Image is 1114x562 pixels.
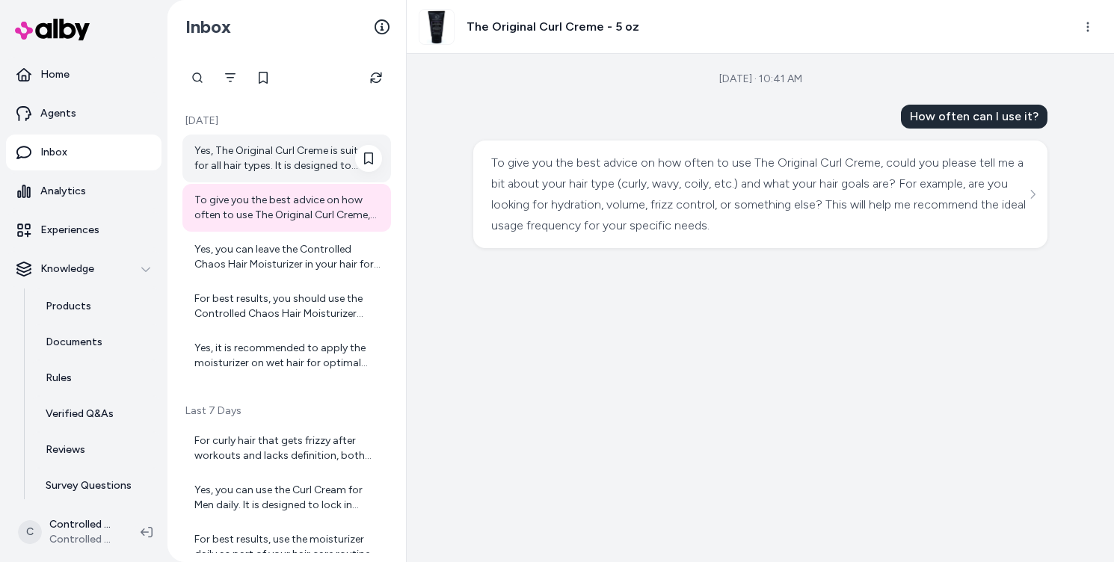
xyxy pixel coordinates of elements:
[6,135,161,170] a: Inbox
[6,212,161,248] a: Experiences
[182,474,391,522] a: Yes, you can use the Curl Cream for Men daily. It is designed to lock in humidity, add shine, pro...
[40,145,67,160] p: Inbox
[182,184,391,232] a: To give you the best advice on how often to use The Original Curl Creme, could you please tell me...
[40,184,86,199] p: Analytics
[182,114,391,129] p: [DATE]
[719,72,802,87] div: [DATE] · 10:41 AM
[182,135,391,182] a: Yes, The Original Curl Creme is suitable for all hair types. It is designed to define curls, elim...
[40,67,70,82] p: Home
[46,478,132,493] p: Survey Questions
[901,105,1047,129] div: How often can I use it?
[49,532,117,547] span: Controlled Chaos
[361,63,391,93] button: Refresh
[194,433,382,463] div: For curly hair that gets frizzy after workouts and lacks definition, both the Original Curl Creme...
[194,242,382,272] div: Yes, you can leave the Controlled Chaos Hair Moisturizer in your hair for added moisture. After a...
[9,508,129,556] button: CControlled Chaos ShopifyControlled Chaos
[194,291,382,321] div: For best results, you should use the Controlled Chaos Hair Moisturizer daily. It is designed to s...
[194,143,382,173] div: Yes, The Original Curl Creme is suitable for all hair types. It is designed to define curls, elim...
[31,324,161,360] a: Documents
[49,517,117,532] p: Controlled Chaos Shopify
[194,483,382,513] div: Yes, you can use the Curl Cream for Men daily. It is designed to lock in humidity, add shine, pro...
[6,57,161,93] a: Home
[31,432,161,468] a: Reviews
[491,152,1026,236] div: To give you the best advice on how often to use The Original Curl Creme, could you please tell me...
[182,404,391,419] p: Last 7 Days
[46,371,72,386] p: Rules
[182,233,391,281] a: Yes, you can leave the Controlled Chaos Hair Moisturizer in your hair for added moisture. After a...
[194,532,382,562] div: For best results, use the moisturizer daily as part of your hair care routine.
[46,335,102,350] p: Documents
[31,468,161,504] a: Survey Questions
[15,19,90,40] img: alby Logo
[6,96,161,132] a: Agents
[6,173,161,209] a: Analytics
[18,520,42,544] span: C
[46,407,114,421] p: Verified Q&As
[467,18,639,36] h3: The Original Curl Creme - 5 oz
[6,251,161,287] button: Knowledge
[40,106,76,121] p: Agents
[185,16,231,38] h2: Inbox
[182,282,391,330] a: For best results, you should use the Controlled Chaos Hair Moisturizer daily. It is designed to s...
[194,341,382,371] div: Yes, it is recommended to apply the moisturizer on wet hair for optimal results.
[31,396,161,432] a: Verified Q&As
[419,10,454,44] img: 5OzCurl_6a9bfac3-aabe-427f-8642-a1399a297fc0.webp
[182,332,391,380] a: Yes, it is recommended to apply the moisturizer on wet hair for optimal results.
[194,193,382,223] div: To give you the best advice on how often to use The Original Curl Creme, could you please tell me...
[31,360,161,396] a: Rules
[31,288,161,324] a: Products
[215,63,245,93] button: Filter
[40,262,94,277] p: Knowledge
[1024,185,1041,203] button: See more
[182,424,391,472] a: For curly hair that gets frizzy after workouts and lacks definition, both the Original Curl Creme...
[46,299,91,314] p: Products
[40,223,99,238] p: Experiences
[46,442,85,457] p: Reviews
